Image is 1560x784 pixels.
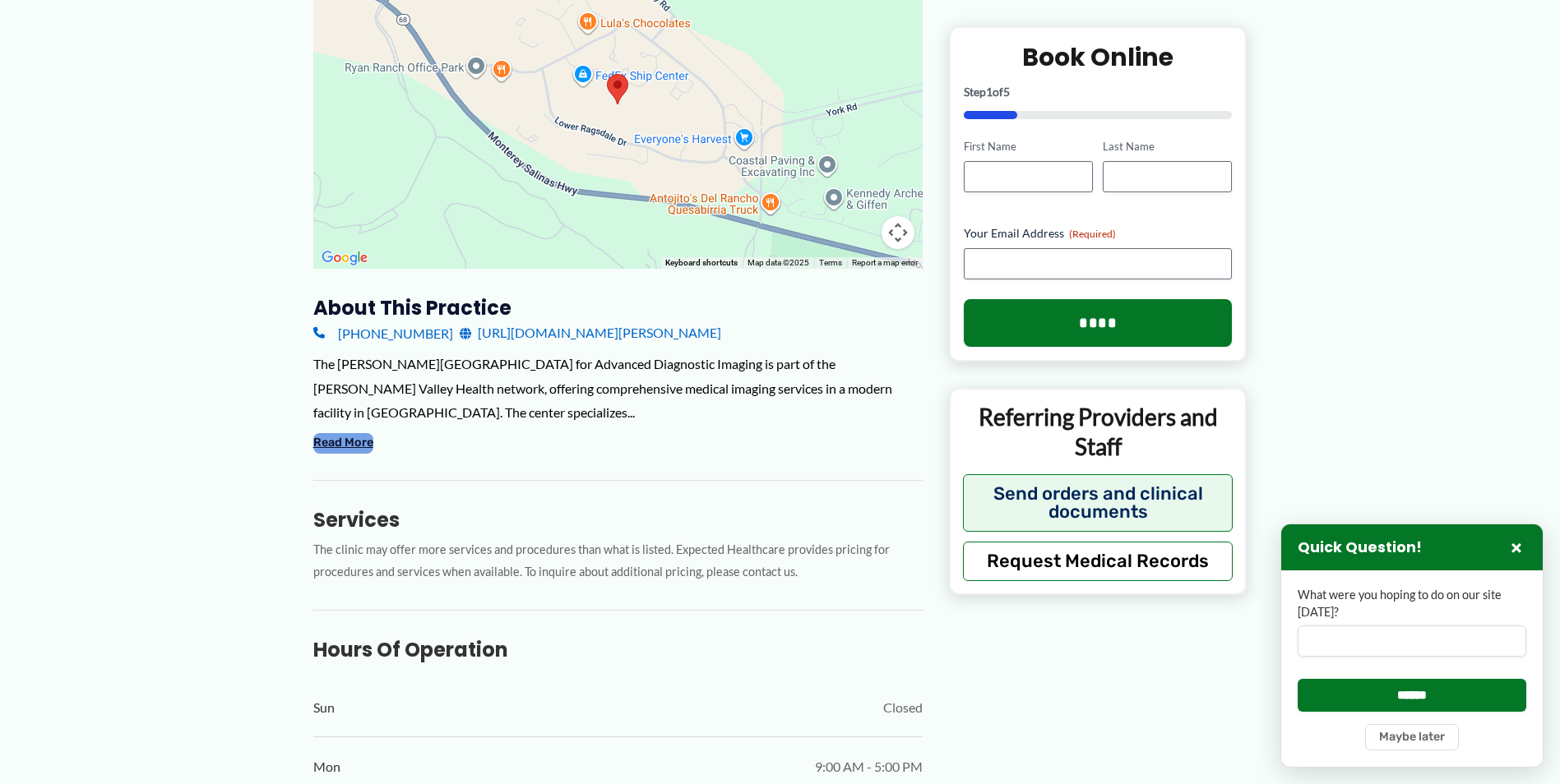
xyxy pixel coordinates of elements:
span: 5 [1003,85,1010,99]
label: Your Email Address [964,225,1233,242]
button: Keyboard shortcuts [665,257,738,269]
a: [PHONE_NUMBER] [313,321,453,345]
button: Maybe later [1365,724,1459,750]
a: [URL][DOMAIN_NAME][PERSON_NAME] [460,321,721,345]
p: Referring Providers and Staff [963,402,1234,462]
span: Sun [313,695,335,720]
label: Last Name [1103,139,1232,154]
span: Mon [313,754,340,779]
button: Send orders and clinical documents [963,473,1234,531]
button: Read More [313,433,373,453]
h3: About this practice [313,295,923,321]
a: Terms (opens in new tab) [819,258,842,267]
a: Report a map error [852,258,918,267]
h3: Quick Question! [1298,538,1422,557]
img: Google [317,247,372,269]
span: 1 [986,85,993,99]
a: Open this area in Google Maps (opens a new window) [317,247,372,269]
span: (Required) [1069,228,1116,240]
button: Map camera controls [882,216,914,249]
span: Closed [883,695,923,720]
p: The clinic may offer more services and procedures than what is listed. Expected Healthcare provid... [313,539,923,583]
h3: Hours of Operation [313,637,923,662]
span: 9:00 AM - 5:00 PM [815,754,923,779]
h2: Book Online [964,41,1233,73]
label: What were you hoping to do on our site [DATE]? [1298,587,1526,620]
label: First Name [964,139,1093,154]
h3: Services [313,507,923,533]
button: Close [1507,537,1526,557]
span: Map data ©2025 [748,258,809,267]
button: Request Medical Records [963,541,1234,580]
p: Step of [964,86,1233,98]
div: The [PERSON_NAME][GEOGRAPHIC_DATA] for Advanced Diagnostic Imaging is part of the [PERSON_NAME] V... [313,352,923,425]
